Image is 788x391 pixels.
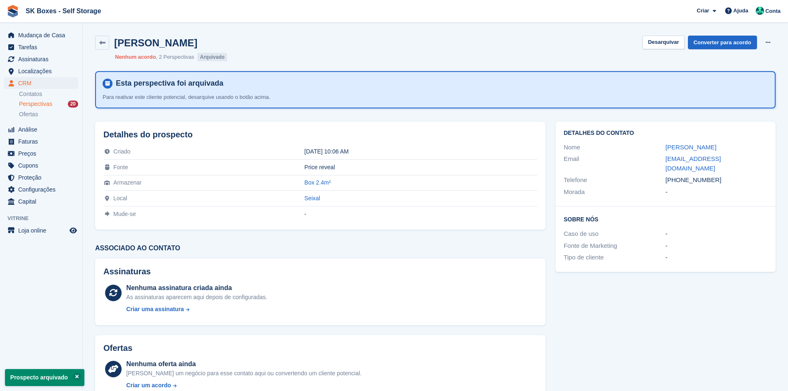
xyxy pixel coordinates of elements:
span: Mudança de Casa [18,29,68,41]
span: Criado [113,148,130,155]
h2: [PERSON_NAME] [114,37,197,48]
img: SK Boxes - Comercial [756,7,764,15]
li: Arquivado [197,53,227,61]
span: Perspectivas [19,100,52,108]
span: Ofertas [19,110,38,118]
h2: Assinaturas [103,267,537,276]
span: Faturas [18,136,68,147]
div: Caso de uso [564,229,666,239]
div: - [666,241,767,251]
span: Loja online [18,225,68,236]
h2: Detalhes do prospecto [103,130,537,139]
h3: Associado ao contato [95,245,546,252]
a: menu [4,160,78,171]
p: Prospecto arquivado [5,369,84,386]
span: Fonte [113,164,128,170]
span: Assinaturas [18,53,68,65]
a: menu [4,172,78,183]
h2: Detalhes do contato [564,130,767,137]
a: Criar um acordo [126,381,362,390]
div: Morada [564,187,666,197]
a: Converter para acordo [688,36,757,49]
a: menu [4,184,78,195]
div: Nome [564,143,666,152]
a: menu [4,53,78,65]
span: Tarefas [18,41,68,53]
div: Price reveal [304,164,537,170]
span: Capital [18,196,68,207]
div: As assinaturas aparecem aqui depois de configuradas. [126,293,267,302]
li: 2 Perspectivas [156,53,194,61]
div: Nenhuma assinatura criada ainda [126,283,267,293]
span: Vitrine [7,214,82,223]
span: Armazenar [113,179,141,186]
img: stora-icon-8386f47178a22dfd0bd8f6a31ec36ba5ce8667c1dd55bd0f319d3a0aa187defe.svg [7,5,19,17]
div: Telefone [564,175,666,185]
span: Conta [765,7,781,15]
a: menu [4,65,78,77]
span: Mude-se [113,211,136,217]
span: Localizações [18,65,68,77]
a: menu [4,196,78,207]
div: Criar um acordo [126,381,171,390]
div: [DATE] 10:06 AM [304,148,537,155]
button: Desarquivar [642,36,684,49]
a: Loja de pré-visualização [68,225,78,235]
a: [EMAIL_ADDRESS][DOMAIN_NAME] [666,155,721,172]
div: - [666,187,767,197]
div: Nenhuma oferta ainda [126,359,362,369]
a: Ofertas [19,110,78,119]
li: Nenhum acordo [115,53,156,61]
span: Local [113,195,127,201]
div: - [666,229,767,239]
span: Criar [697,7,709,15]
h4: Esta perspectiva foi arquivada [113,79,768,88]
h2: Sobre Nós [564,215,767,223]
a: menu [4,225,78,236]
a: menu [4,77,78,89]
a: menu [4,136,78,147]
a: menu [4,124,78,135]
div: - [666,253,767,262]
a: SK Boxes - Self Storage [22,4,104,18]
a: menu [4,29,78,41]
div: 20 [68,101,78,108]
span: Ajuda [733,7,748,15]
span: Análise [18,124,68,135]
span: Proteção [18,172,68,183]
a: Criar uma assinatura [126,305,267,314]
span: Preços [18,148,68,159]
div: Tipo de cliente [564,253,666,262]
h2: Ofertas [103,343,132,353]
div: Fonte de Marketing [564,241,666,251]
div: [PERSON_NAME] um negócio para esse contato aqui ou convertendo um cliente potencial. [126,369,362,378]
p: Para reativar este cliente potencial, desarquive usando o botão acima. [103,93,413,101]
a: Perspectivas 20 [19,100,78,108]
div: Criar uma assinatura [126,305,184,314]
a: Contatos [19,90,78,98]
a: menu [4,148,78,159]
a: Box 2.4m² [304,179,331,186]
div: [PHONE_NUMBER] [666,175,767,185]
span: Cupons [18,160,68,171]
a: [PERSON_NAME] [666,144,716,151]
span: Configurações [18,184,68,195]
a: menu [4,41,78,53]
a: Seixal [304,195,320,201]
span: CRM [18,77,68,89]
div: Email [564,154,666,173]
div: - [304,211,537,217]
